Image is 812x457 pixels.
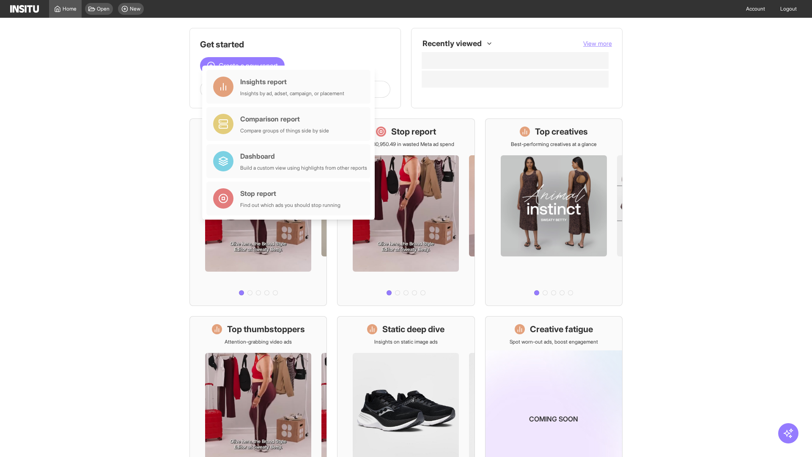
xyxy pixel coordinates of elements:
[10,5,39,13] img: Logo
[240,77,344,87] div: Insights report
[485,118,623,306] a: Top creativesBest-performing creatives at a glance
[219,61,278,71] span: Create a new report
[200,57,285,74] button: Create a new report
[200,39,390,50] h1: Get started
[382,323,444,335] h1: Static deep dive
[130,6,140,12] span: New
[374,339,438,345] p: Insights on static image ads
[583,39,612,48] button: View more
[535,126,588,138] h1: Top creatives
[337,118,475,306] a: Stop reportSave £30,950.49 in wasted Meta ad spend
[189,118,327,306] a: What's live nowSee all active ads instantly
[63,6,77,12] span: Home
[511,141,597,148] p: Best-performing creatives at a glance
[240,114,329,124] div: Comparison report
[240,151,367,161] div: Dashboard
[97,6,110,12] span: Open
[391,126,436,138] h1: Stop report
[240,90,344,97] div: Insights by ad, adset, campaign, or placement
[227,323,305,335] h1: Top thumbstoppers
[240,188,340,198] div: Stop report
[225,339,292,345] p: Attention-grabbing video ads
[240,202,340,209] div: Find out which ads you should stop running
[240,165,367,171] div: Build a custom view using highlights from other reports
[240,127,329,134] div: Compare groups of things side by side
[583,40,612,47] span: View more
[357,141,454,148] p: Save £30,950.49 in wasted Meta ad spend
